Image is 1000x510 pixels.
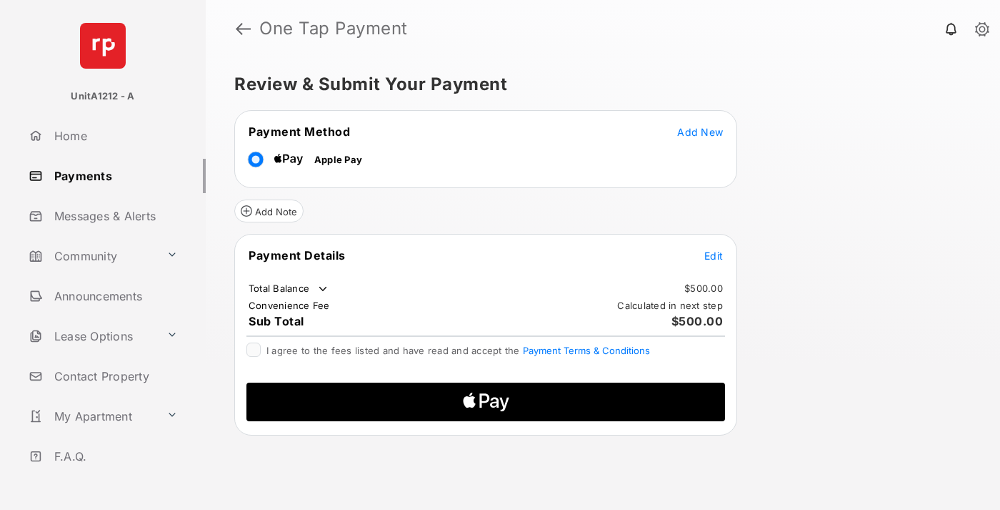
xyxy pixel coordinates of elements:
img: svg+xml;base64,PHN2ZyB4bWxucz0iaHR0cDovL3d3dy53My5vcmcvMjAwMC9zdmciIHdpZHRoPSI2NCIgaGVpZ2h0PSI2NC... [80,23,126,69]
a: My Apartment [23,399,161,433]
a: Contact Property [23,359,206,393]
a: Community [23,239,161,273]
a: Payments [23,159,206,193]
a: Lease Options [23,319,161,353]
a: Messages & Alerts [23,199,206,233]
td: Calculated in next step [616,299,724,312]
button: Add Note [234,200,304,222]
span: Payment Method [249,124,350,139]
p: UnitA1212 - A [71,89,134,104]
span: $500.00 [671,314,724,328]
button: I agree to the fees listed and have read and accept the [523,345,650,356]
h5: Review & Submit Your Payment [234,76,960,93]
span: Edit [704,250,723,262]
a: Announcements [23,279,206,313]
a: Home [23,119,206,153]
td: $500.00 [684,282,724,295]
span: Sub Total [249,314,304,328]
td: Convenience Fee [248,299,331,312]
button: Edit [704,248,723,263]
button: Add New [677,124,723,139]
span: I agree to the fees listed and have read and accept the [266,345,650,356]
span: Apple Pay [314,154,362,165]
span: Add New [677,126,723,138]
span: Payment Details [249,248,346,263]
strong: One Tap Payment [259,20,408,37]
td: Total Balance [248,282,330,296]
a: F.A.Q. [23,439,206,474]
